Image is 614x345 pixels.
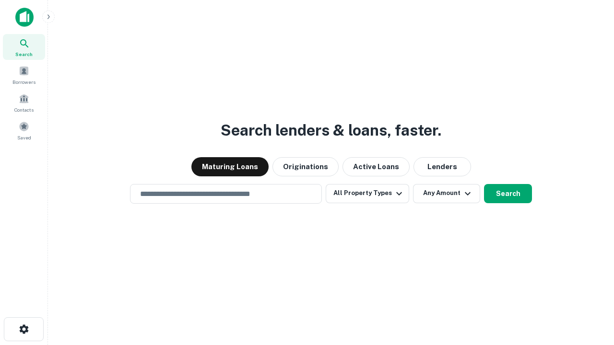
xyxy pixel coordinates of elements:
[17,134,31,141] span: Saved
[413,184,480,203] button: Any Amount
[566,268,614,314] iframe: Chat Widget
[272,157,339,176] button: Originations
[14,106,34,114] span: Contacts
[3,117,45,143] a: Saved
[15,8,34,27] img: capitalize-icon.png
[413,157,471,176] button: Lenders
[484,184,532,203] button: Search
[3,90,45,115] a: Contacts
[3,34,45,60] a: Search
[326,184,409,203] button: All Property Types
[342,157,410,176] button: Active Loans
[12,78,35,86] span: Borrowers
[191,157,269,176] button: Maturing Loans
[3,62,45,88] a: Borrowers
[221,119,441,142] h3: Search lenders & loans, faster.
[15,50,33,58] span: Search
